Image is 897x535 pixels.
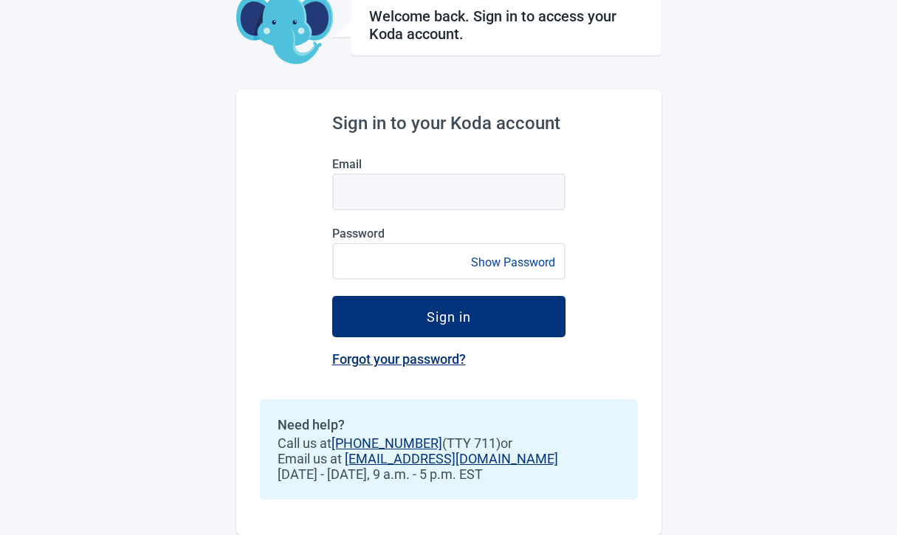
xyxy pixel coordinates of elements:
button: Show Password [467,252,560,272]
h2: Need help? [278,417,620,432]
span: Email us at [278,451,620,466]
div: Sign in [427,309,471,324]
a: [EMAIL_ADDRESS][DOMAIN_NAME] [345,451,558,466]
h2: Sign in to your Koda account [332,113,566,134]
label: Password [332,227,566,241]
a: [PHONE_NUMBER] [331,435,442,451]
label: Email [332,157,566,171]
a: Forgot your password? [332,351,466,367]
span: Call us at (TTY 711) or [278,435,620,451]
span: [DATE] - [DATE], 9 a.m. - 5 p.m. EST [278,466,620,482]
button: Sign in [332,296,566,337]
h1: Welcome back. Sign in to access your Koda account. [369,7,643,43]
